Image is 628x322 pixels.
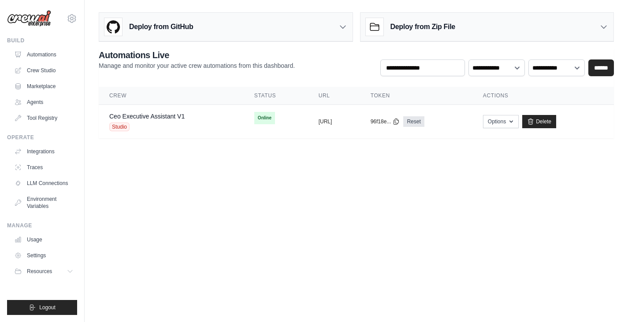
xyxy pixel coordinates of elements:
h3: Deploy from Zip File [390,22,455,32]
div: Build [7,37,77,44]
a: Agents [11,95,77,109]
th: Status [244,87,308,105]
th: Token [360,87,472,105]
span: Resources [27,268,52,275]
span: Studio [109,122,130,131]
button: Options [483,115,519,128]
a: Settings [11,248,77,263]
a: Automations [11,48,77,62]
div: Operate [7,134,77,141]
a: Integrations [11,144,77,159]
h2: Automations Live [99,49,295,61]
span: Logout [39,304,56,311]
a: Crew Studio [11,63,77,78]
a: Ceo Executive Assistant V1 [109,113,185,120]
img: Logo [7,10,51,27]
th: Actions [472,87,614,105]
button: Logout [7,300,77,315]
button: 96f18e... [371,118,400,125]
a: Marketplace [11,79,77,93]
a: Traces [11,160,77,174]
a: Reset [403,116,424,127]
img: GitHub Logo [104,18,122,36]
th: URL [308,87,360,105]
a: Usage [11,233,77,247]
div: Manage [7,222,77,229]
a: Tool Registry [11,111,77,125]
span: Online [254,112,275,124]
th: Crew [99,87,244,105]
a: LLM Connections [11,176,77,190]
p: Manage and monitor your active crew automations from this dashboard. [99,61,295,70]
h3: Deploy from GitHub [129,22,193,32]
a: Environment Variables [11,192,77,213]
a: Delete [522,115,556,128]
button: Resources [11,264,77,278]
